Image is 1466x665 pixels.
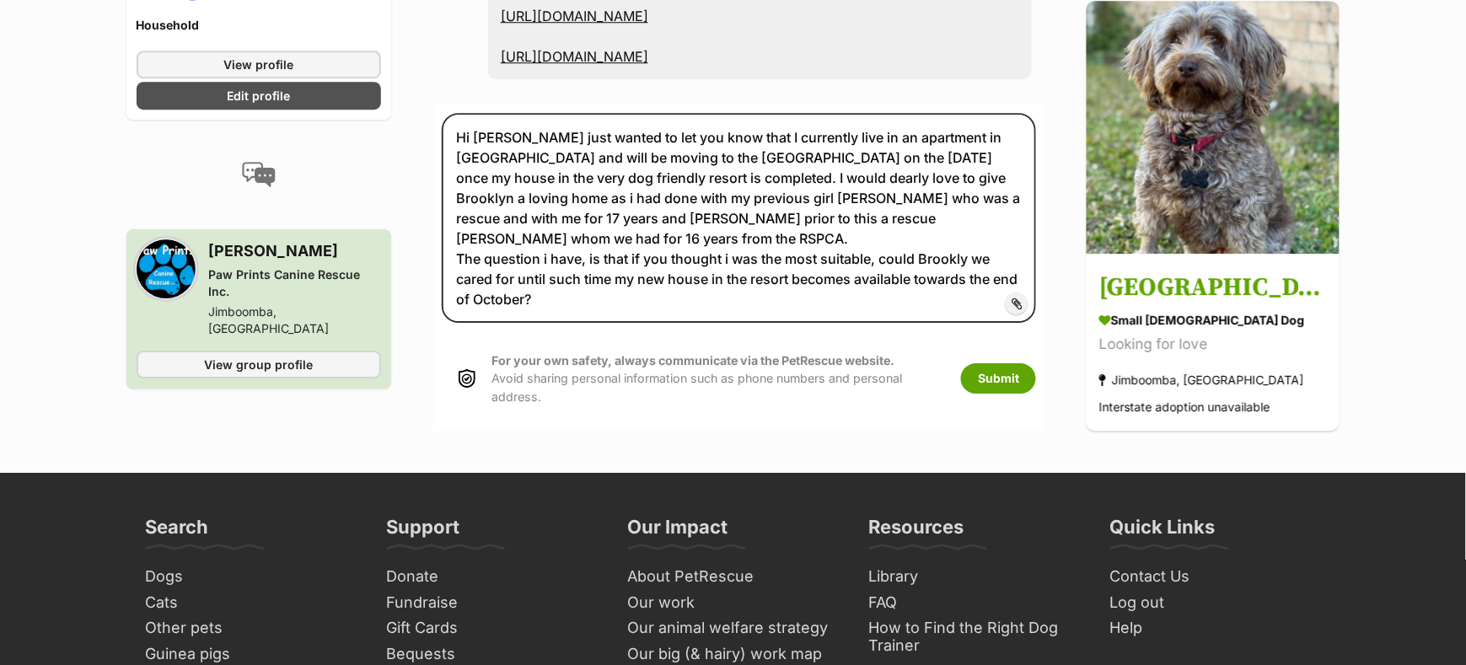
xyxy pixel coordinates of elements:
div: Jimboomba, [GEOGRAPHIC_DATA] [209,303,381,337]
a: [GEOGRAPHIC_DATA] small [DEMOGRAPHIC_DATA] Dog Looking for love Jimboomba, [GEOGRAPHIC_DATA] Inte... [1087,256,1340,431]
a: [URL][DOMAIN_NAME] [501,8,648,24]
a: [URL][DOMAIN_NAME] [501,48,648,65]
span: View group profile [204,356,313,373]
h3: [GEOGRAPHIC_DATA] [1099,269,1327,307]
a: View group profile [137,351,381,378]
h3: Our Impact [628,515,728,549]
div: Paw Prints Canine Rescue Inc. [209,266,381,300]
a: Other pets [139,615,363,641]
span: View profile [223,56,293,73]
img: Paw Prints Canine Rescue Inc. profile pic [137,239,196,298]
a: Our animal welfare strategy [621,615,846,641]
strong: For your own safety, always communicate via the PetRescue website. [491,353,894,367]
h3: Support [387,515,460,549]
a: Dogs [139,564,363,590]
a: Contact Us [1104,564,1328,590]
a: Edit profile [137,82,381,110]
a: How to Find the Right Dog Trainer [862,615,1087,658]
div: Looking for love [1099,333,1327,356]
div: Jimboomba, [GEOGRAPHIC_DATA] [1099,368,1304,391]
h3: [PERSON_NAME] [209,239,381,263]
span: Interstate adoption unavailable [1099,400,1270,414]
a: FAQ [862,590,1087,616]
a: Help [1104,615,1328,641]
a: Fundraise [380,590,604,616]
div: small [DEMOGRAPHIC_DATA] Dog [1099,311,1327,329]
a: About PetRescue [621,564,846,590]
button: Submit [961,363,1036,394]
img: conversation-icon-4a6f8262b818ee0b60e3300018af0b2d0b884aa5de6e9bcb8d3d4eeb1a70a7c4.svg [242,162,276,187]
img: Brooklyn [1087,1,1340,254]
a: Log out [1104,590,1328,616]
a: Gift Cards [380,615,604,641]
a: View profile [137,51,381,78]
a: Cats [139,590,363,616]
h3: Resources [869,515,964,549]
p: Avoid sharing personal information such as phone numbers and personal address. [491,351,944,405]
h3: Quick Links [1110,515,1216,549]
a: Donate [380,564,604,590]
a: Library [862,564,1087,590]
h3: Search [146,515,209,549]
a: Our work [621,590,846,616]
h4: Household [137,17,381,34]
span: Edit profile [227,87,290,105]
